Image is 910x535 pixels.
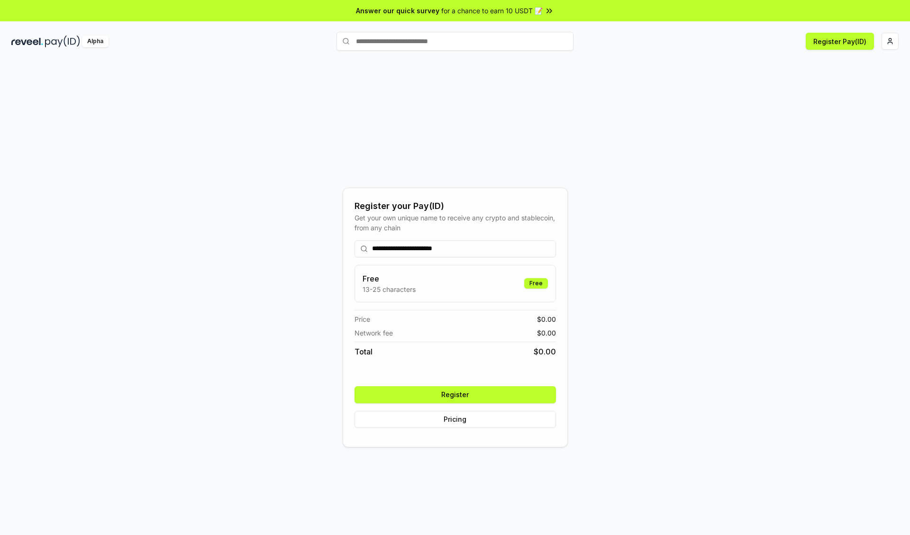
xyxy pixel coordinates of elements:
[363,284,416,294] p: 13-25 characters
[355,411,556,428] button: Pricing
[537,314,556,324] span: $ 0.00
[355,328,393,338] span: Network fee
[524,278,548,289] div: Free
[355,346,373,357] span: Total
[45,36,80,47] img: pay_id
[534,346,556,357] span: $ 0.00
[537,328,556,338] span: $ 0.00
[806,33,874,50] button: Register Pay(ID)
[441,6,543,16] span: for a chance to earn 10 USDT 📝
[11,36,43,47] img: reveel_dark
[363,273,416,284] h3: Free
[355,213,556,233] div: Get your own unique name to receive any crypto and stablecoin, from any chain
[82,36,109,47] div: Alpha
[355,199,556,213] div: Register your Pay(ID)
[355,386,556,403] button: Register
[355,314,370,324] span: Price
[356,6,439,16] span: Answer our quick survey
